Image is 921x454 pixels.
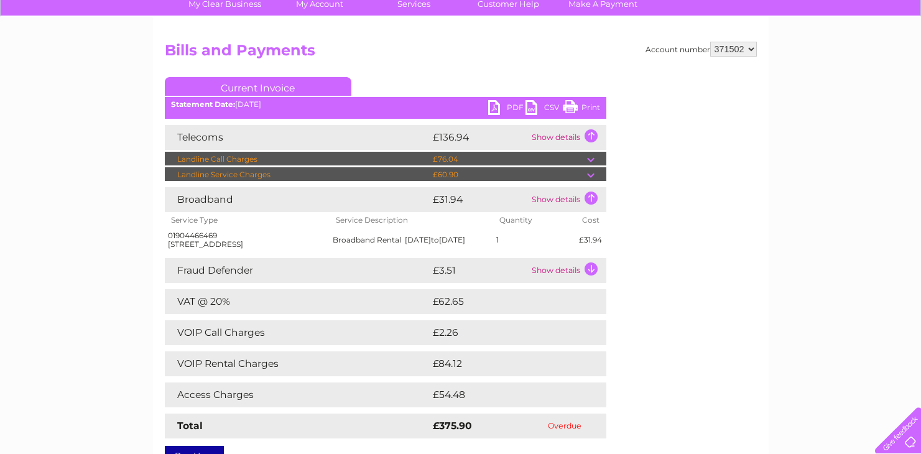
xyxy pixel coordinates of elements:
[165,167,430,182] td: Landline Service Charges
[430,289,581,314] td: £62.65
[165,351,430,376] td: VOIP Rental Charges
[165,42,757,65] h2: Bills and Payments
[813,53,831,62] a: Blog
[529,125,606,150] td: Show details
[165,382,430,407] td: Access Charges
[493,212,576,228] th: Quantity
[165,100,606,109] div: [DATE]
[168,231,327,249] div: 01904466469 [STREET_ADDRESS]
[529,258,606,283] td: Show details
[488,100,525,118] a: PDF
[529,187,606,212] td: Show details
[430,351,580,376] td: £84.12
[165,125,430,150] td: Telecoms
[880,53,909,62] a: Log out
[171,100,235,109] b: Statement Date:
[576,212,606,228] th: Cost
[687,6,772,22] a: 0333 014 3131
[165,258,430,283] td: Fraud Defender
[165,77,351,96] a: Current Invoice
[563,100,600,118] a: Print
[430,320,577,345] td: £2.26
[493,228,576,252] td: 1
[768,53,805,62] a: Telecoms
[165,320,430,345] td: VOIP Call Charges
[330,212,493,228] th: Service Description
[177,420,203,432] strong: Total
[576,228,606,252] td: £31.94
[32,32,96,70] img: logo.png
[165,152,430,167] td: Landline Call Charges
[430,382,582,407] td: £54.48
[430,258,529,283] td: £3.51
[524,414,606,438] td: Overdue
[165,212,330,228] th: Service Type
[430,167,587,182] td: £60.90
[646,42,757,57] div: Account number
[431,235,439,244] span: to
[430,152,587,167] td: £76.04
[165,289,430,314] td: VAT @ 20%
[167,7,755,60] div: Clear Business is a trading name of Verastar Limited (registered in [GEOGRAPHIC_DATA] No. 3667643...
[433,420,472,432] strong: £375.90
[165,187,430,212] td: Broadband
[430,187,529,212] td: £31.94
[838,53,869,62] a: Contact
[733,53,761,62] a: Energy
[430,125,529,150] td: £136.94
[525,100,563,118] a: CSV
[702,53,726,62] a: Water
[330,228,493,252] td: Broadband Rental [DATE] [DATE]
